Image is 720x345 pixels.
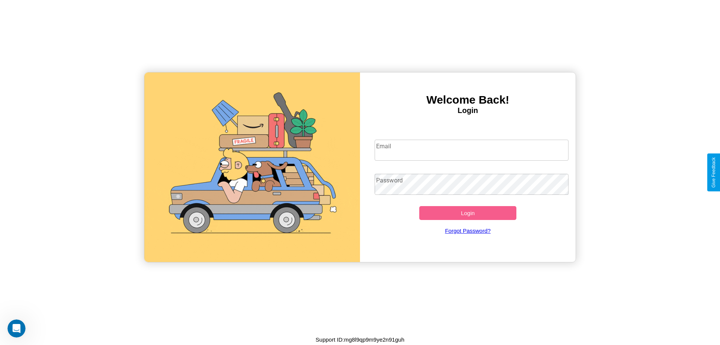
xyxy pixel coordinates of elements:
[419,206,516,220] button: Login
[360,93,576,106] h3: Welcome Back!
[360,106,576,115] h4: Login
[371,220,565,241] a: Forgot Password?
[316,334,405,345] p: Support ID: mg8l9qp9m9ye2n91guh
[711,157,716,188] div: Give Feedback
[144,72,360,262] img: gif
[7,319,25,337] iframe: Intercom live chat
